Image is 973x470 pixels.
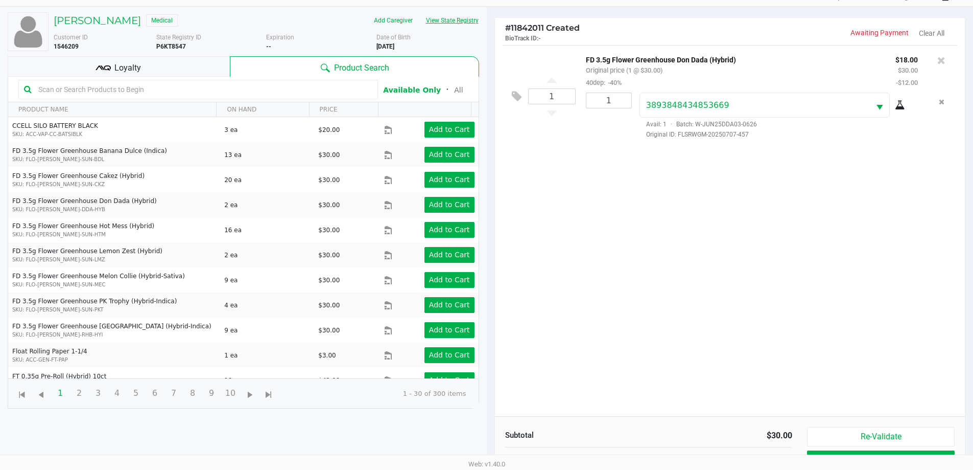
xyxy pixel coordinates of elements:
[318,151,340,159] span: $30.00
[8,102,479,378] div: Data table
[12,256,216,263] p: SKU: FLO-[PERSON_NAME]-SUN-LMZ
[656,430,792,442] div: $30.00
[12,130,216,138] p: SKU: ACC-VAP-CC-BATSIBLK
[220,242,314,267] td: 2 ea
[12,306,216,314] p: SKU: FLO-[PERSON_NAME]-SUN-PKT
[454,85,463,96] button: All
[216,102,308,117] th: ON HAND
[896,79,918,86] small: -$12.00
[220,318,314,343] td: 9 ea
[183,384,202,403] span: Page 8
[202,384,221,403] span: Page 9
[586,79,622,86] small: 40dep:
[318,252,340,259] span: $30.00
[54,43,79,50] b: 1546209
[240,383,259,402] span: Go to the next page
[220,217,314,242] td: 16 ea
[807,451,954,470] button: Check Out
[318,277,340,284] span: $30.00
[8,167,220,192] td: FD 3.5g Flower Greenhouse Cakez (Hybrid)
[376,43,394,50] b: [DATE]
[424,122,474,138] button: Add to Cart
[424,297,474,313] button: Add to Cart
[266,34,294,41] span: Expiration
[146,14,178,27] span: Medical
[8,217,220,242] td: FD 3.5g Flower Greenhouse Hot Mess (Hybrid)
[12,281,216,288] p: SKU: FLO-[PERSON_NAME]-SUN-MEC
[895,53,918,64] p: $18.00
[318,176,340,184] span: $30.00
[505,23,580,33] span: 11842011 Created
[88,384,108,403] span: Page 3
[12,181,216,188] p: SKU: FLO-[PERSON_NAME]-SUN-CKZ
[429,351,470,359] app-button-loader: Add to Cart
[164,384,183,403] span: Page 7
[8,102,216,117] th: PRODUCT NAME
[54,34,88,41] span: Customer ID
[34,82,372,97] input: Scan or Search Products to Begin
[309,102,378,117] th: PRICE
[220,343,314,368] td: 1 ea
[220,167,314,192] td: 20 ea
[156,43,186,50] b: P6KT8547
[8,293,220,318] td: FD 3.5g Flower Greenhouse PK Trophy (Hybrid-Indica)
[639,121,757,128] span: Avail: 1 Batch: W-JUN25DDA03-0626
[429,226,470,234] app-button-loader: Add to Cart
[429,125,470,133] app-button-loader: Add to Cart
[8,343,220,368] td: Float Rolling Paper 1-1/4
[8,192,220,217] td: FD 3.5g Flower Greenhouse Don Dada (Hybrid)
[505,23,511,33] span: #
[898,66,918,74] small: $30.00
[16,389,29,401] span: Go to the first page
[424,197,474,213] button: Add to Cart
[706,453,792,470] div: $12.00
[263,389,275,401] span: Go to the last page
[318,352,336,359] span: $3.00
[441,85,454,95] span: ᛫
[376,34,411,41] span: Date of Birth
[126,384,146,403] span: Page 5
[220,192,314,217] td: 2 ea
[287,389,466,399] kendo-pager-info: 1 - 30 of 300 items
[429,200,470,209] app-button-loader: Add to Cart
[51,384,70,403] span: Page 1
[318,126,340,133] span: $20.00
[424,247,474,263] button: Add to Cart
[318,227,340,234] span: $30.00
[424,372,474,388] button: Add to Cart
[429,376,470,384] app-button-loader: Add to Cart
[35,389,48,401] span: Go to the previous page
[639,130,918,139] span: Original ID: FLSRWGM-20250707-457
[538,35,541,42] span: -
[8,368,220,393] td: FT 0.35g Pre-Roll (Hybrid) 10ct
[424,222,474,238] button: Add to Cart
[419,12,479,29] button: View State Registry
[156,34,201,41] span: State Registry ID
[114,62,141,74] span: Loyalty
[107,384,127,403] span: Page 4
[12,356,216,364] p: SKU: ACC-GEN-FT-PAP
[244,389,256,401] span: Go to the next page
[8,267,220,293] td: FD 3.5g Flower Greenhouse Melon Collie (Hybrid-Sativa)
[367,12,419,29] button: Add Caregiver
[145,384,164,403] span: Page 6
[266,43,271,50] b: --
[31,383,51,402] span: Go to the previous page
[424,172,474,188] button: Add to Cart
[334,62,389,74] span: Product Search
[220,293,314,318] td: 4 ea
[919,28,944,39] button: Clear All
[12,155,216,163] p: SKU: FLO-[PERSON_NAME]-SUN-BDL
[220,117,314,142] td: 3 ea
[12,206,216,213] p: SKU: FLO-[PERSON_NAME]-DDA-HYB
[220,142,314,167] td: 13 ea
[424,322,474,338] button: Add to Cart
[429,150,470,159] app-button-loader: Add to Cart
[424,347,474,363] button: Add to Cart
[505,35,538,42] span: BioTrack ID:
[429,251,470,259] app-button-loader: Add to Cart
[429,175,470,184] app-button-loader: Add to Cart
[318,302,340,309] span: $30.00
[586,66,662,74] small: Original price (1 @ $30.00)
[870,93,889,117] button: Select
